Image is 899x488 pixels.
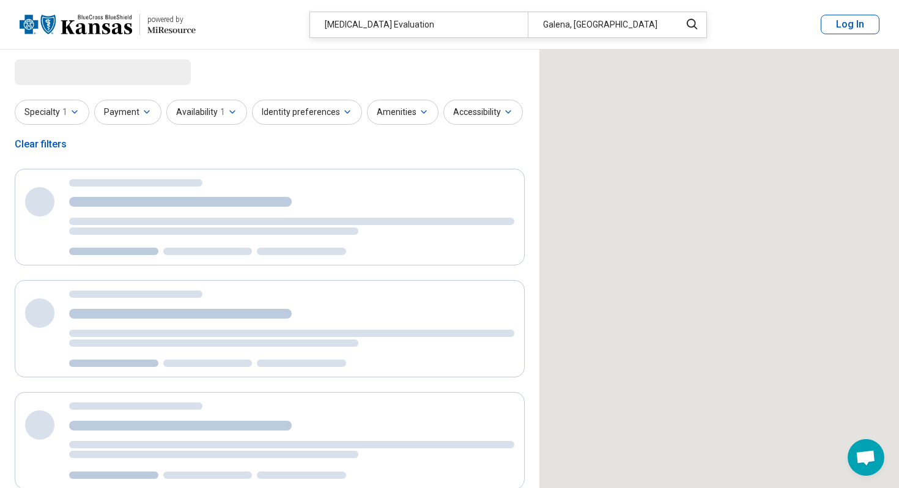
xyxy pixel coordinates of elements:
[15,100,89,125] button: Specialty1
[62,106,67,119] span: 1
[848,439,884,476] div: Open chat
[147,14,196,25] div: powered by
[821,15,879,34] button: Log In
[15,59,117,84] span: Loading...
[252,100,362,125] button: Identity preferences
[15,130,67,159] div: Clear filters
[166,100,247,125] button: Availability1
[528,12,673,37] div: Galena, [GEOGRAPHIC_DATA]
[310,12,528,37] div: [MEDICAL_DATA] Evaluation
[94,100,161,125] button: Payment
[220,106,225,119] span: 1
[20,10,196,39] a: Blue Cross Blue Shield Kansaspowered by
[367,100,438,125] button: Amenities
[443,100,523,125] button: Accessibility
[20,10,132,39] img: Blue Cross Blue Shield Kansas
